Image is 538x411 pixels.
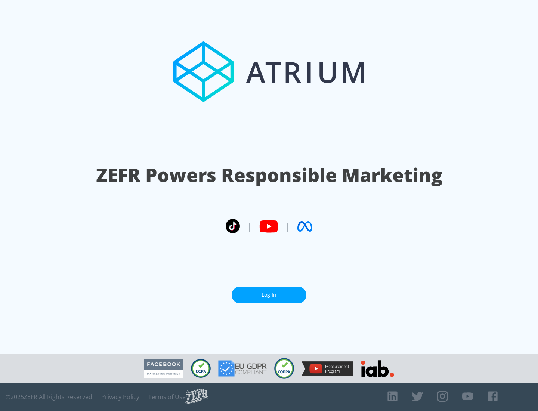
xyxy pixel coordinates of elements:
a: Log In [232,287,306,303]
img: CCPA Compliant [191,359,211,378]
img: IAB [361,360,394,377]
span: © 2025 ZEFR All Rights Reserved [6,393,92,401]
img: YouTube Measurement Program [302,361,353,376]
img: GDPR Compliant [218,360,267,377]
img: COPPA Compliant [274,358,294,379]
img: Facebook Marketing Partner [144,359,183,378]
span: | [285,221,290,232]
h1: ZEFR Powers Responsible Marketing [96,162,442,188]
span: | [247,221,252,232]
a: Terms of Use [148,393,186,401]
a: Privacy Policy [101,393,139,401]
